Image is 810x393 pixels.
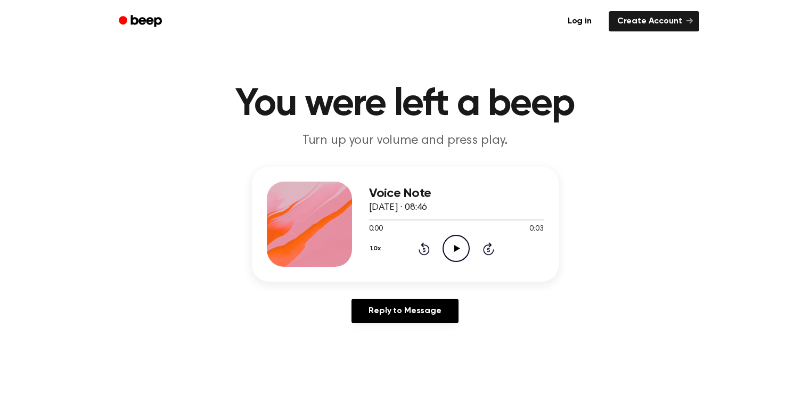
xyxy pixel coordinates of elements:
h1: You were left a beep [133,85,678,124]
p: Turn up your volume and press play. [201,132,610,150]
a: Reply to Message [351,299,458,323]
span: [DATE] · 08:46 [369,203,428,212]
a: Log in [557,9,602,34]
a: Create Account [609,11,699,31]
span: 0:03 [529,224,543,235]
h3: Voice Note [369,186,544,201]
button: 1.0x [369,240,385,258]
a: Beep [111,11,171,32]
span: 0:00 [369,224,383,235]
